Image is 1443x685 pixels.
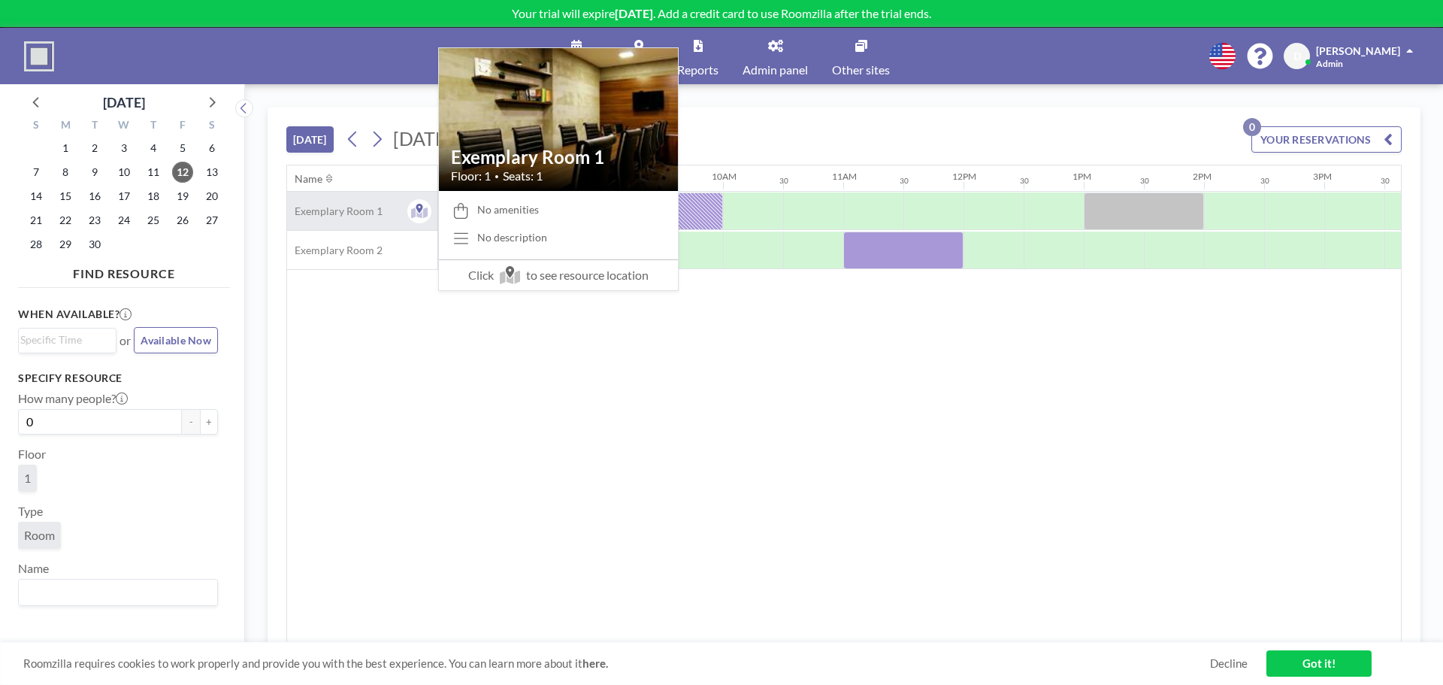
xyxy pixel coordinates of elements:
span: Wednesday, September 24, 2025 [113,210,135,231]
h3: Specify resource [18,371,218,385]
span: Roomzilla requires cookies to work properly and provide you with the best experience. You can lea... [23,656,1210,671]
div: 1PM [1072,171,1091,182]
h2: Exemplary Room 1 [451,146,666,168]
a: Decline [1210,656,1248,671]
span: Wednesday, September 10, 2025 [113,162,135,183]
span: D [1293,50,1301,63]
span: Monday, September 29, 2025 [55,234,76,255]
input: Search for option [20,332,107,348]
a: Other sites [820,28,902,84]
div: 10AM [712,171,737,182]
a: Maps [612,28,665,84]
div: W [110,117,139,136]
span: Floor: 1 [451,168,491,183]
a: Admin panel [731,28,820,84]
button: Available Now [134,327,218,353]
div: M [51,117,80,136]
div: Search for option [19,329,116,351]
span: Exemplary Room 2 [287,244,383,257]
div: [DATE] [103,92,145,113]
span: Sunday, September 14, 2025 [26,186,47,207]
span: Seats: 1 [503,168,543,183]
button: [DATE] [286,126,334,153]
span: Admin panel [743,64,808,76]
span: Monday, September 8, 2025 [55,162,76,183]
span: Monday, September 15, 2025 [55,186,76,207]
div: 3PM [1313,171,1332,182]
div: T [80,117,110,136]
div: 30 [1020,176,1029,186]
span: Admin [1316,58,1343,69]
span: Wednesday, September 17, 2025 [113,186,135,207]
h4: FIND RESOURCE [18,260,230,281]
span: Saturday, September 13, 2025 [201,162,222,183]
p: 0 [1243,118,1261,136]
label: Floor [18,447,46,462]
span: Friday, September 12, 2025 [172,162,193,183]
span: Friday, September 26, 2025 [172,210,193,231]
span: Thursday, September 4, 2025 [143,138,164,159]
span: [DATE] [393,127,452,150]
input: Search for option [20,583,209,602]
button: YOUR RESERVATIONS0 [1251,126,1402,153]
span: Tuesday, September 30, 2025 [84,234,105,255]
span: Saturday, September 20, 2025 [201,186,222,207]
span: Tuesday, September 23, 2025 [84,210,105,231]
div: 30 [1260,176,1269,186]
span: Monday, September 22, 2025 [55,210,76,231]
div: 30 [1140,176,1149,186]
span: Exemplary Room 1 [287,205,383,218]
span: Friday, September 5, 2025 [172,138,193,159]
span: Available Now [141,334,211,347]
span: Other sites [832,64,890,76]
button: - [182,409,200,435]
div: 30 [779,176,788,186]
div: Search for option [19,580,217,605]
span: Sunday, September 28, 2025 [26,234,47,255]
span: Sunday, September 7, 2025 [26,162,47,183]
span: Tuesday, September 16, 2025 [84,186,105,207]
label: Name [18,561,49,576]
span: Saturday, September 6, 2025 [201,138,222,159]
span: Room [24,528,55,543]
button: + [200,409,218,435]
img: organization-logo [24,41,54,71]
span: Thursday, September 25, 2025 [143,210,164,231]
div: S [197,117,226,136]
label: How many people? [18,391,128,406]
span: Monday, September 1, 2025 [55,138,76,159]
img: resource-image [439,40,678,199]
a: Reports [665,28,731,84]
span: Thursday, September 18, 2025 [143,186,164,207]
div: T [138,117,168,136]
div: 12PM [952,171,976,182]
span: Thursday, September 11, 2025 [143,162,164,183]
span: 1 [24,471,31,486]
a: here. [582,656,608,670]
div: 11AM [832,171,857,182]
b: [DATE] [615,6,653,20]
div: 30 [900,176,909,186]
div: No description [477,231,547,244]
a: Schedule [541,28,612,84]
div: 2PM [1193,171,1212,182]
a: Got it! [1266,650,1372,677]
span: [PERSON_NAME] [1316,44,1400,57]
span: Tuesday, September 2, 2025 [84,138,105,159]
span: No amenities [477,203,539,217]
span: Wednesday, September 3, 2025 [113,138,135,159]
span: • [495,171,499,181]
span: Friday, September 19, 2025 [172,186,193,207]
span: or [119,333,131,348]
span: Reports [677,64,718,76]
div: 30 [1381,176,1390,186]
div: F [168,117,197,136]
span: Sunday, September 21, 2025 [26,210,47,231]
label: Type [18,504,43,519]
div: Name [295,172,322,186]
div: S [22,117,51,136]
span: Saturday, September 27, 2025 [201,210,222,231]
span: Click to see resource location [439,259,678,290]
span: Tuesday, September 9, 2025 [84,162,105,183]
